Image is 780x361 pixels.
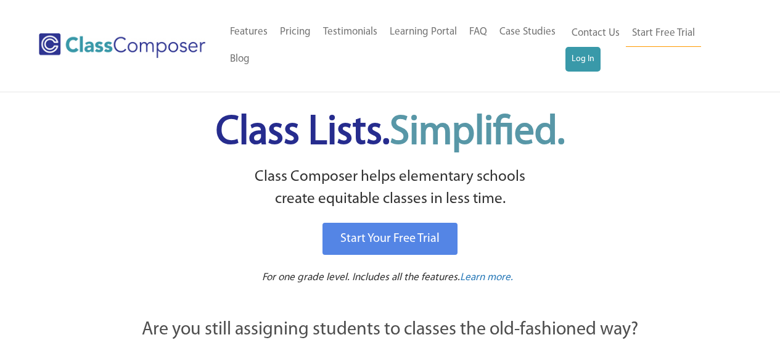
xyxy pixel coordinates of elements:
[224,19,274,46] a: Features
[317,19,384,46] a: Testimonials
[216,113,565,153] span: Class Lists.
[340,233,440,245] span: Start Your Free Trial
[565,47,601,72] a: Log In
[390,113,565,153] span: Simplified.
[493,19,562,46] a: Case Studies
[460,272,513,283] span: Learn more.
[626,20,701,48] a: Start Free Trial
[274,19,317,46] a: Pricing
[460,270,513,286] a: Learn more.
[565,20,626,47] a: Contact Us
[39,33,205,58] img: Class Composer
[384,19,463,46] a: Learning Portal
[224,19,565,73] nav: Header Menu
[224,46,256,73] a: Blog
[565,20,732,72] nav: Header Menu
[463,19,493,46] a: FAQ
[262,272,460,283] span: For one grade level. Includes all the features.
[74,166,707,211] p: Class Composer helps elementary schools create equitable classes in less time.
[322,223,458,255] a: Start Your Free Trial
[76,317,705,344] p: Are you still assigning students to classes the old-fashioned way?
